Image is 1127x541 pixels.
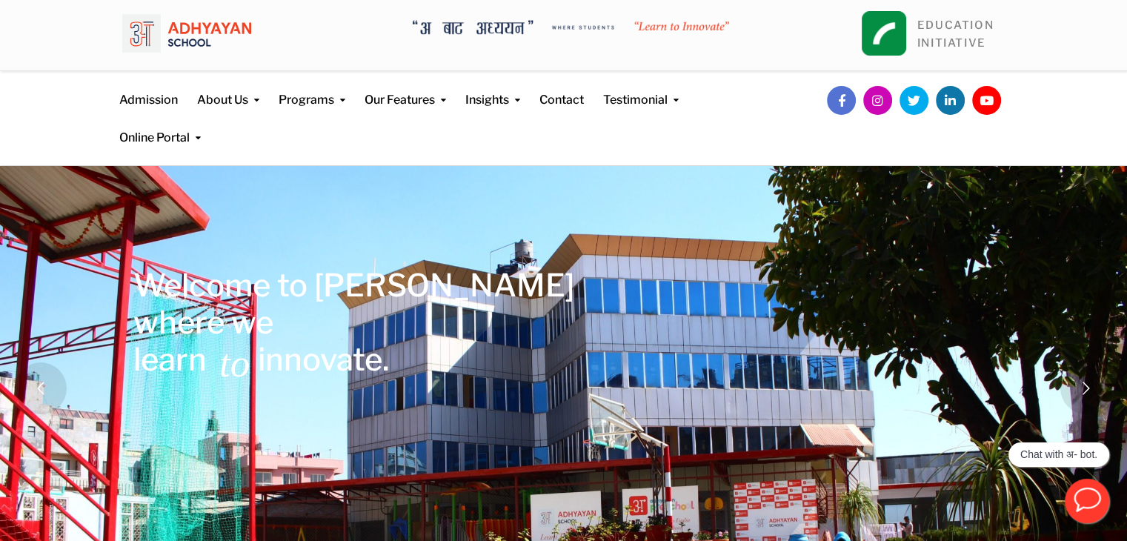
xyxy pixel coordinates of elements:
[197,71,259,109] a: About Us
[119,71,178,109] a: Admission
[122,7,251,59] img: logo
[539,71,584,109] a: Contact
[365,71,446,109] a: Our Features
[258,341,389,378] rs-layer: innovate.
[1020,448,1097,461] p: Chat with अ- bot.
[219,345,250,382] rs-layer: to
[119,109,201,147] a: Online Portal
[917,19,994,50] a: EDUCATIONINITIATIVE
[133,267,574,378] rs-layer: Welcome to [PERSON_NAME] where we learn
[862,11,906,56] img: square_leapfrog
[603,71,679,109] a: Testimonial
[465,71,520,109] a: Insights
[413,20,729,35] img: A Bata Adhyayan where students learn to Innovate
[279,71,345,109] a: Programs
